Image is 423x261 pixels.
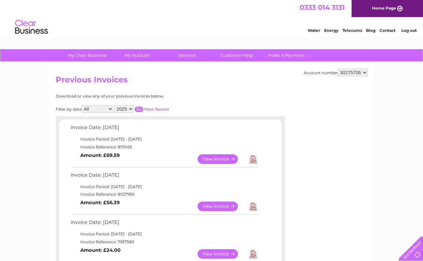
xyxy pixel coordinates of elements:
a: Contact [379,28,395,33]
div: Filter by date [56,105,228,113]
b: Amount: £24.00 [80,247,121,253]
a: Download [249,202,257,211]
a: View [198,202,246,211]
td: Invoice Date: [DATE] [69,218,260,230]
b: Amount: £56.39 [80,200,120,206]
td: Invoice Reference: 7937589 [69,238,260,246]
a: My Clear Business [60,49,114,61]
a: Download [249,249,257,259]
a: Make A Payment [260,49,314,61]
td: Invoice Reference: 8027959 [69,190,260,198]
td: Invoice Date: [DATE] [69,123,260,135]
a: Blog [366,28,375,33]
td: Invoice Reference: 8117455 [69,143,260,151]
a: Download [249,154,257,164]
a: Customer Help [210,49,264,61]
a: Energy [324,28,338,33]
a: View [198,249,246,259]
a: Services [160,49,214,61]
a: View [198,154,246,164]
a: Most Recent [144,107,169,112]
a: My Account [110,49,164,61]
td: Invoice Period: [DATE] - [DATE] [69,183,260,191]
a: Log out [401,28,417,33]
img: logo.png [15,17,48,37]
b: Amount: £69.59 [80,152,120,158]
td: Invoice Period: [DATE] - [DATE] [69,135,260,143]
a: 0333 014 3131 [299,3,345,11]
a: Water [308,28,320,33]
div: Download or view any of your previous invoices below. [56,94,228,98]
a: Telecoms [342,28,362,33]
h2: Previous Invoices [56,75,368,88]
td: Invoice Date: [DATE] [69,171,260,183]
td: Invoice Period: [DATE] - [DATE] [69,230,260,238]
div: Clear Business is a trading name of Verastar Limited (registered in [GEOGRAPHIC_DATA] No. 3667643... [57,4,367,32]
div: Account number [304,69,368,76]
